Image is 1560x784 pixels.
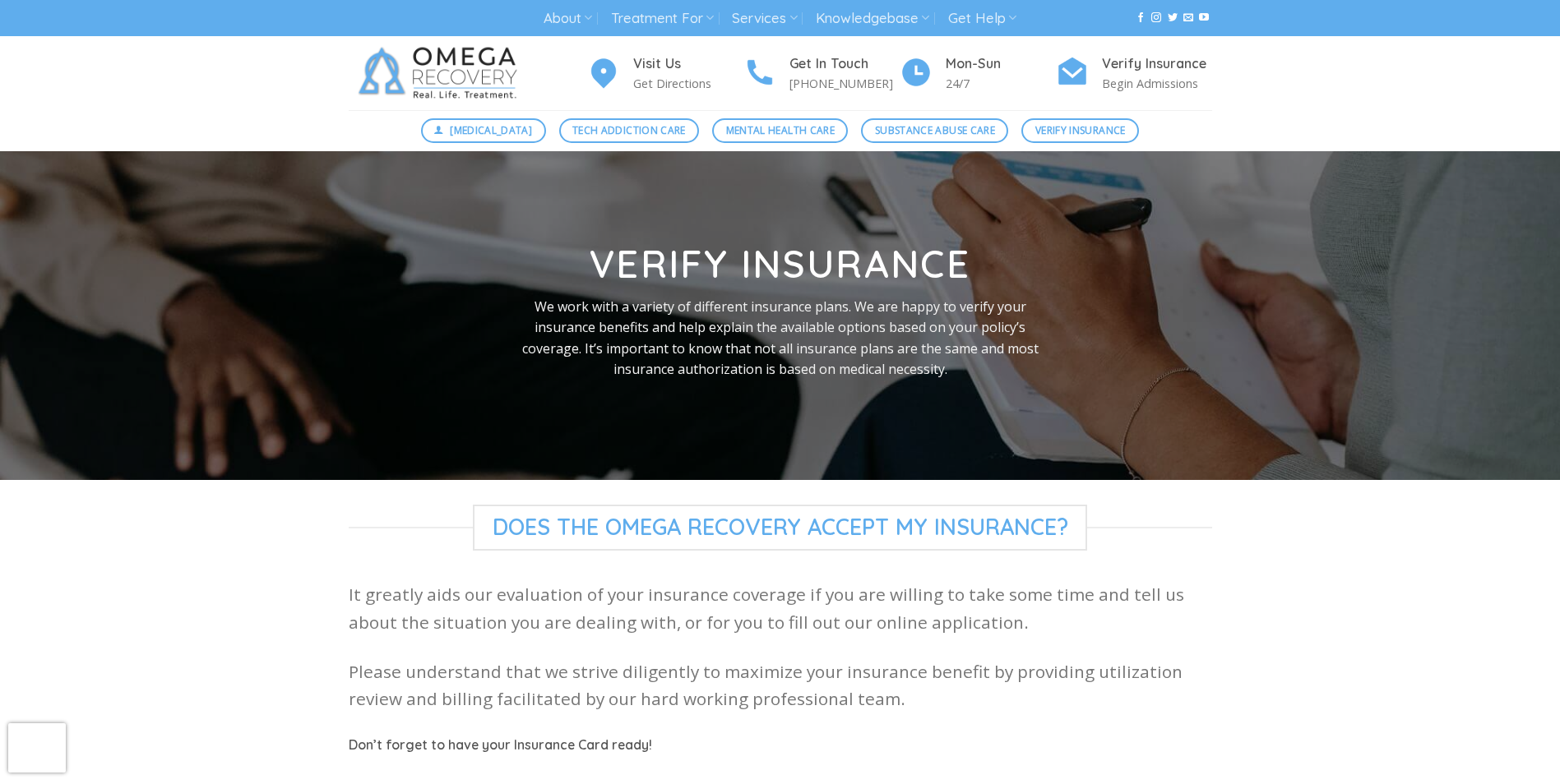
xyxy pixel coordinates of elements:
a: Follow on Facebook [1136,12,1146,24]
a: Get Help [948,3,1016,34]
p: Begin Admissions [1102,74,1212,93]
span: Verify Insurance [1035,122,1126,138]
p: [PHONE_NUMBER] [789,74,900,93]
a: [MEDICAL_DATA] [421,118,546,143]
a: Services [732,3,797,34]
h4: Mon-Sun [946,53,1056,75]
a: Treatment For [611,3,714,34]
p: Please understand that we strive diligently to maximize your insurance benefit by providing utili... [349,658,1212,713]
p: Get Directions [633,74,743,93]
h5: Don’t forget to have your Insurance Card ready! [349,735,1212,756]
span: Substance Abuse Care [875,122,995,138]
img: Omega Recovery [349,36,534,110]
strong: Verify Insurance [590,240,970,288]
span: Mental Health Care [726,122,835,138]
a: Verify Insurance Begin Admissions [1056,53,1212,94]
a: Follow on Twitter [1168,12,1178,24]
a: Verify Insurance [1021,118,1139,143]
span: [MEDICAL_DATA] [450,122,532,138]
h4: Get In Touch [789,53,900,75]
a: Knowledgebase [816,3,929,34]
a: Mental Health Care [712,118,848,143]
a: Follow on Instagram [1151,12,1161,24]
a: Visit Us Get Directions [587,53,743,94]
a: Send us an email [1183,12,1193,24]
a: Tech Addiction Care [559,118,700,143]
p: We work with a variety of different insurance plans. We are happy to verify your insurance benefi... [514,297,1047,380]
p: 24/7 [946,74,1056,93]
p: It greatly aids our evaluation of your insurance coverage if you are willing to take some time an... [349,581,1212,636]
h4: Verify Insurance [1102,53,1212,75]
h4: Visit Us [633,53,743,75]
span: Tech Addiction Care [572,122,686,138]
a: Get In Touch [PHONE_NUMBER] [743,53,900,94]
a: Follow on YouTube [1199,12,1209,24]
a: Substance Abuse Care [861,118,1008,143]
span: Does The Omega Recovery Accept My Insurance? [473,505,1088,551]
a: About [544,3,592,34]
